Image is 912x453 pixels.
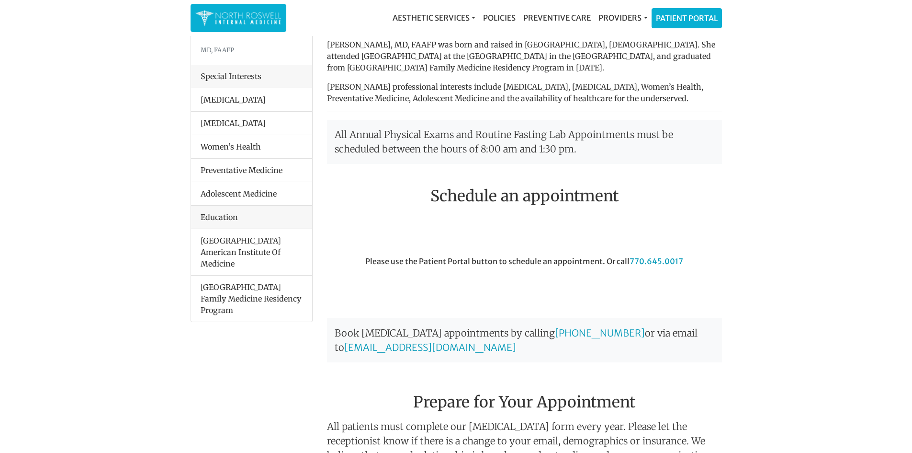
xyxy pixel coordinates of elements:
[191,65,312,88] div: Special Interests
[320,256,729,309] div: Please use the Patient Portal button to schedule an appointment. Or call
[201,46,234,54] small: MD, FAAFP
[327,370,722,415] h2: Prepare for Your Appointment
[191,229,312,276] li: [GEOGRAPHIC_DATA] American Institute Of Medicine
[389,8,479,27] a: Aesthetic Services
[519,8,595,27] a: Preventive Care
[479,8,519,27] a: Policies
[327,318,722,362] p: Book [MEDICAL_DATA] appointments by calling or via email to
[191,88,312,112] li: [MEDICAL_DATA]
[195,9,281,27] img: North Roswell Internal Medicine
[652,9,721,28] a: Patient Portal
[327,120,722,164] p: All Annual Physical Exams and Routine Fasting Lab Appointments must be scheduled between the hour...
[191,206,312,229] div: Education
[327,187,722,205] h2: Schedule an appointment
[191,135,312,159] li: Women’s Health
[191,111,312,135] li: [MEDICAL_DATA]
[595,8,651,27] a: Providers
[630,256,683,266] a: 770.645.0017
[191,275,312,322] li: [GEOGRAPHIC_DATA] Family Medicine Residency Program
[191,182,312,206] li: Adolescent Medicine
[327,81,722,104] p: [PERSON_NAME] professional interests include [MEDICAL_DATA], [MEDICAL_DATA], Women’s Health, Prev...
[191,158,312,182] li: Preventative Medicine
[344,341,516,353] a: [EMAIL_ADDRESS][DOMAIN_NAME]
[327,39,722,73] p: [PERSON_NAME], MD, FAAFP was born and raised in [GEOGRAPHIC_DATA], [DEMOGRAPHIC_DATA]. She attend...
[555,327,645,339] a: [PHONE_NUMBER]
